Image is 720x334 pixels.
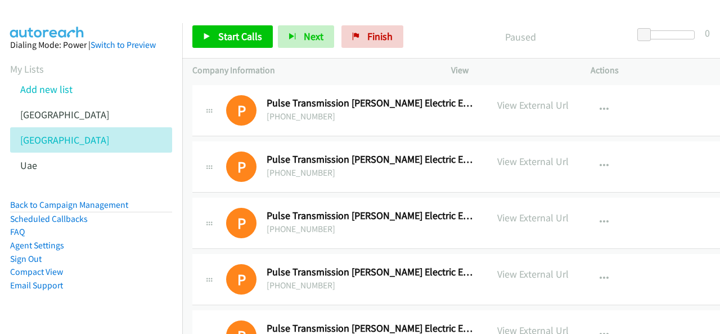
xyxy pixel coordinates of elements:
[226,264,256,295] h1: P
[643,30,695,39] div: Delay between calls (in seconds)
[10,266,63,277] a: Compact View
[218,30,262,43] span: Start Calls
[226,264,256,295] div: This number is invalid and cannot be dialed
[226,208,256,238] h1: P
[10,226,25,237] a: FAQ
[20,159,37,172] a: Uae
[226,208,256,238] div: This number is invalid and cannot be dialed
[226,152,256,182] div: This number is invalid and cannot be dialed
[20,133,109,146] a: [GEOGRAPHIC_DATA]
[367,30,393,43] span: Finish
[10,199,128,210] a: Back to Campaign Management
[20,108,109,121] a: [GEOGRAPHIC_DATA]
[705,25,710,41] div: 0
[267,266,477,279] h2: Pulse Transmission [PERSON_NAME] Electric Edge Secure Power Mm Mea Dc&Ci Ws - Group Digital Techn...
[226,95,256,126] div: This number is invalid and cannot be dialed
[10,38,172,52] div: Dialing Mode: Power |
[497,266,569,282] p: View External Url
[267,166,477,180] div: [PHONE_NUMBER]
[497,210,569,225] p: View External Url
[91,39,156,50] a: Switch to Preview
[267,222,477,236] div: [PHONE_NUMBER]
[591,64,710,77] p: Actions
[341,25,403,48] a: Finish
[267,97,477,110] h2: Pulse Transmission [PERSON_NAME] Electric Edge Secure Power Mm Mea Dc&Ci Ws - Regional Operations...
[20,83,73,96] a: Add new list
[278,25,334,48] button: Next
[192,64,431,77] p: Company Information
[226,95,256,126] h1: P
[497,154,569,169] p: View External Url
[10,213,88,224] a: Scheduled Callbacks
[10,253,42,264] a: Sign Out
[304,30,323,43] span: Next
[267,279,477,292] div: [PHONE_NUMBER]
[10,240,64,251] a: Agent Settings
[10,280,63,291] a: Email Support
[192,25,273,48] a: Start Calls
[451,64,570,77] p: View
[226,152,256,182] h1: P
[267,210,477,222] h2: Pulse Transmission [PERSON_NAME] Electric Edge Secure Power Mm Mea Dc&Ci Ws - Information Technol...
[267,153,477,166] h2: Pulse Transmission [PERSON_NAME] Electric Edge Secure Power Mm Mea Dc&Ci Ws - It Manager
[418,29,623,44] p: Paused
[267,110,477,123] div: [PHONE_NUMBER]
[497,97,569,113] p: View External Url
[10,63,44,75] a: My Lists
